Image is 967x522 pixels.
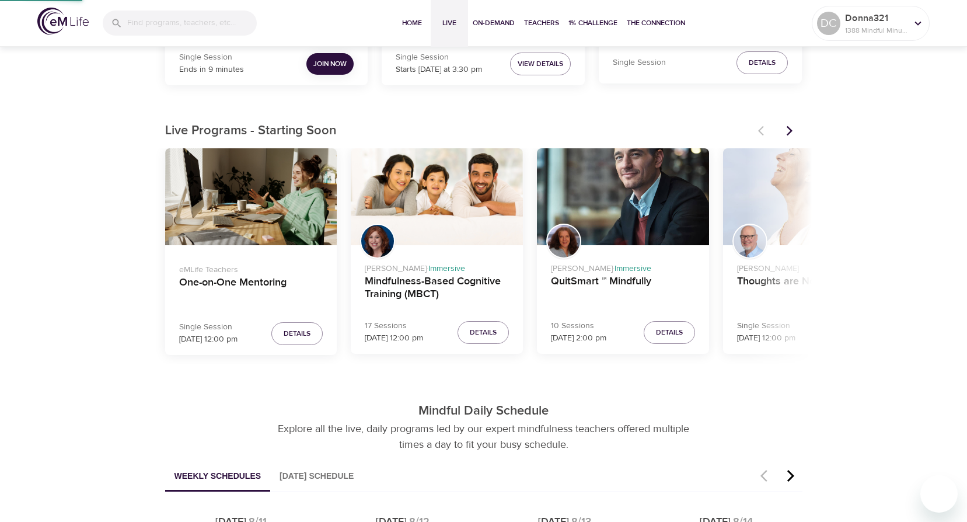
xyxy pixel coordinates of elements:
span: Details [749,57,776,69]
button: One-on-One Mentoring [165,148,337,245]
button: Details [458,321,509,344]
h4: QuitSmart ™ Mindfully [551,275,695,303]
button: Details [271,322,323,345]
p: [DATE] 12:00 pm [179,333,238,346]
p: Explore all the live, daily programs led by our expert mindfulness teachers offered multiple time... [265,421,703,453]
span: Details [470,326,497,339]
p: Live Programs - Starting Soon [165,121,751,141]
span: Live [435,17,463,29]
button: Next items [777,118,802,144]
p: Donna321 [845,11,907,25]
div: DC [817,12,840,35]
p: Single Session [737,320,795,332]
p: Ends in 9 minutes [179,64,244,76]
button: Weekly Schedules [165,462,271,492]
span: 1% Challenge [568,17,617,29]
p: 1388 Mindful Minutes [845,25,907,36]
button: View Details [510,53,571,75]
p: Mindful Daily Schedule [156,402,812,421]
iframe: Button to launch messaging window [920,475,958,513]
p: 17 Sessions [365,320,423,332]
p: 10 Sessions [551,320,606,332]
p: Starts [DATE] at 3:30 pm [396,64,482,76]
span: The Connection [627,17,685,29]
span: Immersive [428,263,465,274]
span: Teachers [524,17,559,29]
p: [DATE] 2:00 pm [551,332,606,344]
button: Details [644,321,695,344]
p: eMLife Teachers [179,259,323,276]
span: Immersive [615,263,651,274]
button: Mindfulness-Based Cognitive Training (MBCT) [351,148,523,245]
span: Home [398,17,426,29]
span: On-Demand [473,17,515,29]
p: [DATE] 12:00 pm [737,332,795,344]
span: Details [656,326,683,339]
p: Single Session [179,321,238,333]
h4: Mindfulness-Based Cognitive Training (MBCT) [365,275,509,303]
input: Find programs, teachers, etc... [127,11,257,36]
button: Details [736,51,788,74]
p: Single Session [613,57,666,69]
p: [PERSON_NAME] · [551,258,695,275]
button: Join Now [306,53,354,75]
button: QuitSmart ™ Mindfully [537,148,709,245]
p: [PERSON_NAME] · [365,258,509,275]
h4: One-on-One Mentoring [179,276,323,304]
img: logo [37,8,89,35]
span: View Details [518,58,563,70]
button: Thoughts are Not Facts [723,148,895,245]
p: [DATE] 12:00 pm [365,332,423,344]
button: [DATE] Schedule [270,462,363,492]
p: [PERSON_NAME] [737,258,881,275]
p: Single Session [179,51,244,64]
p: Single Session [396,51,482,64]
h4: Thoughts are Not Facts [737,275,881,303]
span: Join Now [313,58,347,70]
span: Details [284,328,310,340]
